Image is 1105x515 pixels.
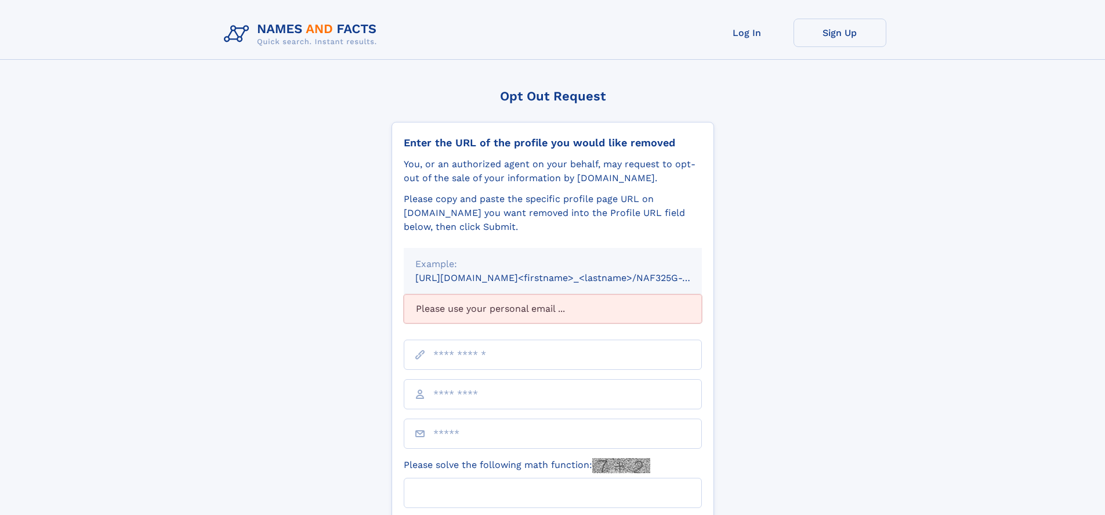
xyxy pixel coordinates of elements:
small: [URL][DOMAIN_NAME]<firstname>_<lastname>/NAF325G-xxxxxxxx [415,272,724,283]
a: Log In [701,19,794,47]
label: Please solve the following math function: [404,458,650,473]
div: Opt Out Request [392,89,714,103]
img: Logo Names and Facts [219,19,386,50]
div: Example: [415,257,690,271]
div: Enter the URL of the profile you would like removed [404,136,702,149]
div: You, or an authorized agent on your behalf, may request to opt-out of the sale of your informatio... [404,157,702,185]
div: Please use your personal email ... [404,294,702,323]
div: Please copy and paste the specific profile page URL on [DOMAIN_NAME] you want removed into the Pr... [404,192,702,234]
a: Sign Up [794,19,886,47]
